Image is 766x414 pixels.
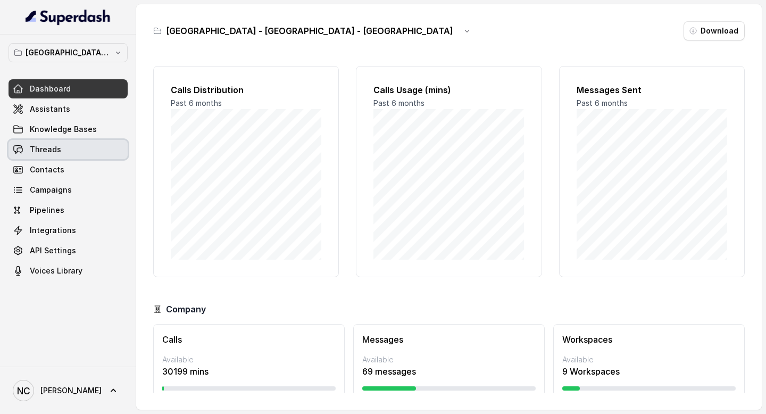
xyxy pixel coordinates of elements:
[30,144,61,155] span: Threads
[562,365,736,378] p: 9 Workspaces
[577,84,727,96] h2: Messages Sent
[562,333,736,346] h3: Workspaces
[30,266,82,276] span: Voices Library
[9,140,128,159] a: Threads
[30,185,72,195] span: Campaigns
[9,180,128,200] a: Campaigns
[26,9,111,26] img: light.svg
[362,365,536,378] p: 69 messages
[9,261,128,280] a: Voices Library
[9,241,128,260] a: API Settings
[26,46,111,59] p: [GEOGRAPHIC_DATA] - [GEOGRAPHIC_DATA] - [GEOGRAPHIC_DATA]
[362,333,536,346] h3: Messages
[30,104,70,114] span: Assistants
[166,24,453,37] h3: [GEOGRAPHIC_DATA] - [GEOGRAPHIC_DATA] - [GEOGRAPHIC_DATA]
[9,43,128,62] button: [GEOGRAPHIC_DATA] - [GEOGRAPHIC_DATA] - [GEOGRAPHIC_DATA]
[171,84,321,96] h2: Calls Distribution
[562,354,736,365] p: Available
[9,376,128,405] a: [PERSON_NAME]
[30,245,76,256] span: API Settings
[9,79,128,98] a: Dashboard
[166,303,206,316] h3: Company
[373,98,424,107] span: Past 6 months
[9,201,128,220] a: Pipelines
[362,354,536,365] p: Available
[30,164,64,175] span: Contacts
[30,124,97,135] span: Knowledge Bases
[17,385,30,396] text: NC
[30,205,64,216] span: Pipelines
[40,385,102,396] span: [PERSON_NAME]
[373,84,524,96] h2: Calls Usage (mins)
[9,120,128,139] a: Knowledge Bases
[30,84,71,94] span: Dashboard
[162,333,336,346] h3: Calls
[162,354,336,365] p: Available
[9,221,128,240] a: Integrations
[577,98,628,107] span: Past 6 months
[9,100,128,119] a: Assistants
[30,225,76,236] span: Integrations
[162,365,336,378] p: 30199 mins
[9,160,128,179] a: Contacts
[171,98,222,107] span: Past 6 months
[684,21,745,40] button: Download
